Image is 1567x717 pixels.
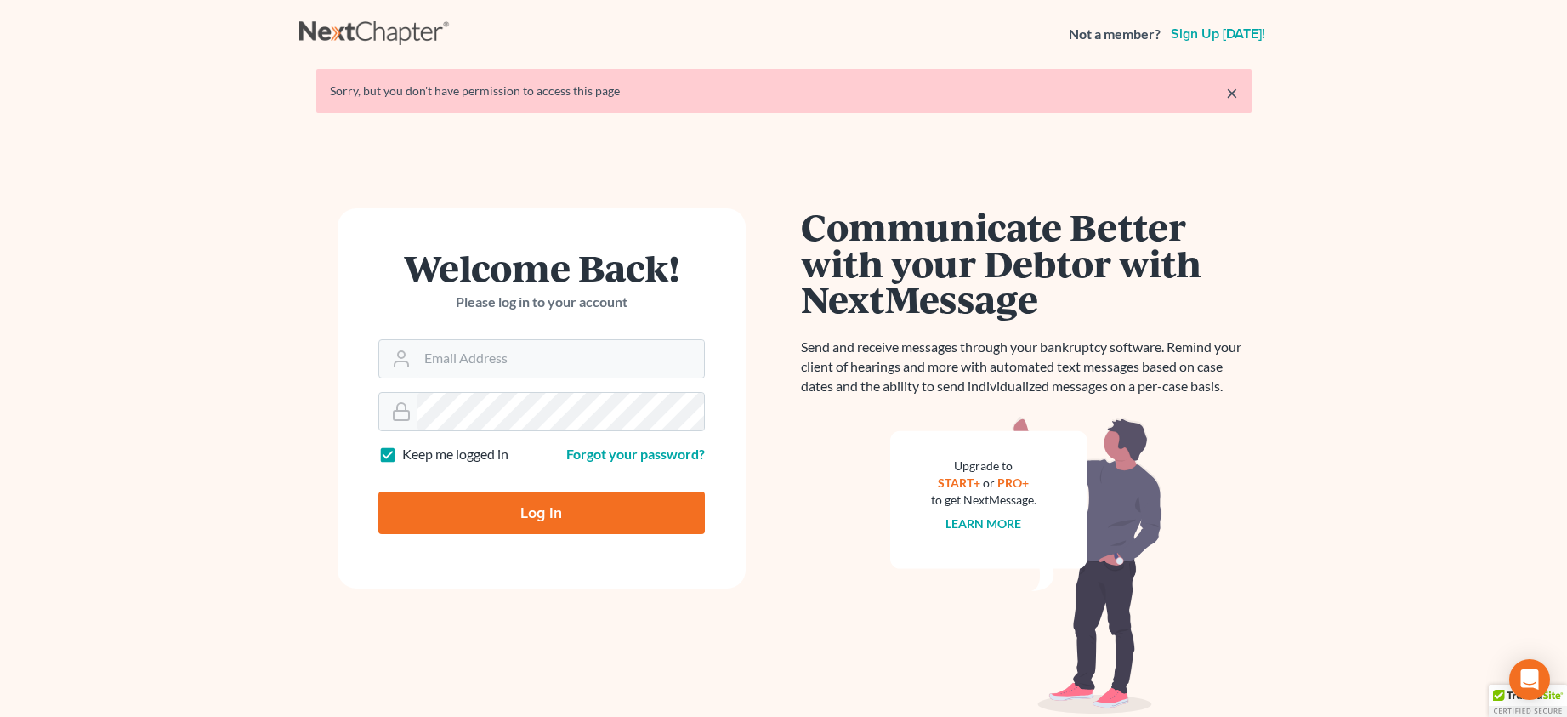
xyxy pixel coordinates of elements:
div: Upgrade to [931,458,1036,475]
div: TrustedSite Certified [1489,685,1567,717]
a: START+ [938,475,980,490]
span: or [983,475,995,490]
input: Email Address [417,340,704,378]
a: Sign up [DATE]! [1167,27,1269,41]
input: Log In [378,492,705,534]
h1: Communicate Better with your Debtor with NextMessage [801,208,1252,317]
a: PRO+ [997,475,1029,490]
div: to get NextMessage. [931,492,1036,509]
div: Open Intercom Messenger [1509,659,1550,700]
a: Forgot your password? [566,446,705,462]
p: Please log in to your account [378,293,705,312]
div: Sorry, but you don't have permission to access this page [330,83,1238,100]
a: Learn more [945,516,1021,531]
img: nextmessage_bg-59042aed3d76b12b5cd301f8e5b87938c9018125f34e5fa2b7a6b67550977c72.svg [890,417,1162,714]
label: Keep me logged in [402,445,508,464]
strong: Not a member? [1069,25,1161,44]
p: Send and receive messages through your bankruptcy software. Remind your client of hearings and mo... [801,338,1252,396]
a: × [1226,83,1238,103]
h1: Welcome Back! [378,249,705,286]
